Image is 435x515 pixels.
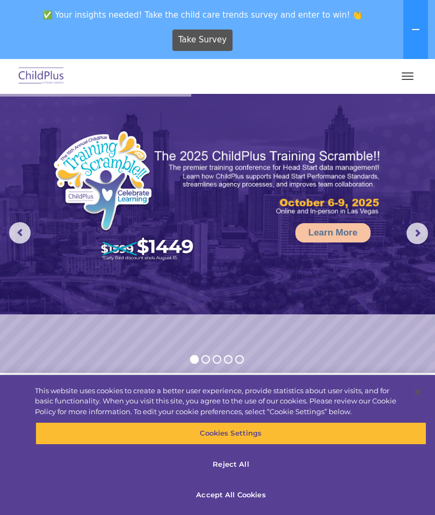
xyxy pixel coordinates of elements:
span: ✅ Your insights needed! Take the child care trends survey and enter to win! 👏 [4,4,401,25]
button: Close [406,380,430,404]
span: Take Survey [178,31,227,49]
div: This website uses cookies to create a better user experience, provide statistics about user visit... [35,386,405,417]
button: Accept All Cookies [35,484,426,506]
a: Learn More [295,223,371,242]
a: Take Survey [172,30,233,51]
img: ChildPlus by Procare Solutions [16,64,67,89]
button: Cookies Settings [35,422,426,445]
button: Reject All [35,453,426,476]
